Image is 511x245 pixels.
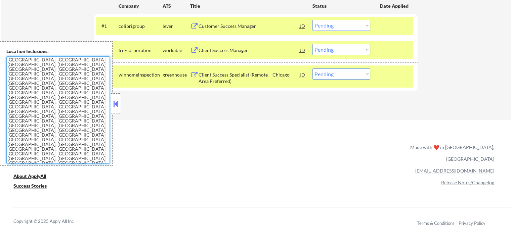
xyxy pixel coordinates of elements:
[13,151,270,158] a: Refer & earn free applications 👯‍♀️
[441,180,494,185] a: Release Notes/Changelog
[13,183,47,189] u: Success Stories
[199,47,300,54] div: Client Success Manager
[199,23,300,30] div: Customer Success Manager
[163,71,190,78] div: greenhouse
[13,173,46,179] u: About ApplyAll
[119,47,163,54] div: lrn-corporation
[163,47,190,54] div: workable
[408,141,494,165] div: Made with ❤️ in [GEOGRAPHIC_DATA], [GEOGRAPHIC_DATA]
[163,3,190,9] div: ATS
[13,173,56,181] a: About ApplyAll
[13,218,91,225] div: Copyright © 2025 Apply All Inc
[417,220,455,226] a: Terms & Conditions
[119,23,163,30] div: colibrigroup
[380,3,410,9] div: Date Applied
[119,3,163,9] div: Company
[415,168,494,174] a: [EMAIL_ADDRESS][DOMAIN_NAME]
[119,71,163,78] div: winhomeinspection
[299,20,306,32] div: JD
[6,48,110,55] div: Location Inclusions:
[190,3,306,9] div: Title
[459,220,485,226] a: Privacy Policy
[299,44,306,56] div: JD
[13,182,56,191] a: Success Stories
[163,23,190,30] div: lever
[299,68,306,81] div: JD
[101,23,113,30] div: #1
[199,71,300,85] div: Client Success Specialist (Remote – Chicago Area Preferred)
